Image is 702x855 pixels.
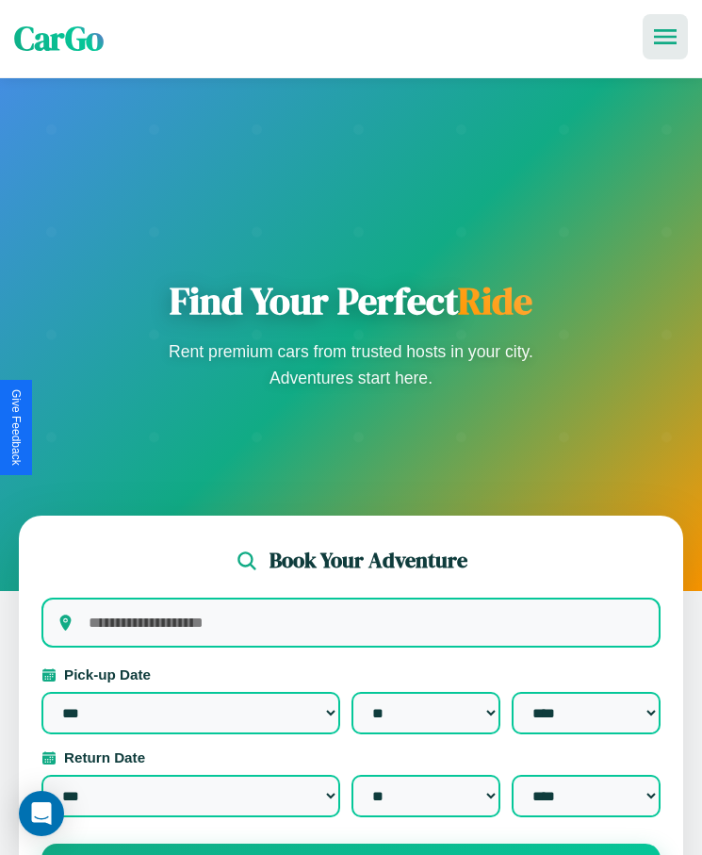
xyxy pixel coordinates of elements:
div: Open Intercom Messenger [19,791,64,836]
span: Ride [458,275,532,326]
div: Give Feedback [9,389,23,466]
h1: Find Your Perfect [163,278,540,323]
span: CarGo [14,16,104,61]
label: Pick-up Date [41,666,661,682]
h2: Book Your Adventure [269,546,467,575]
p: Rent premium cars from trusted hosts in your city. Adventures start here. [163,338,540,391]
label: Return Date [41,749,661,765]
